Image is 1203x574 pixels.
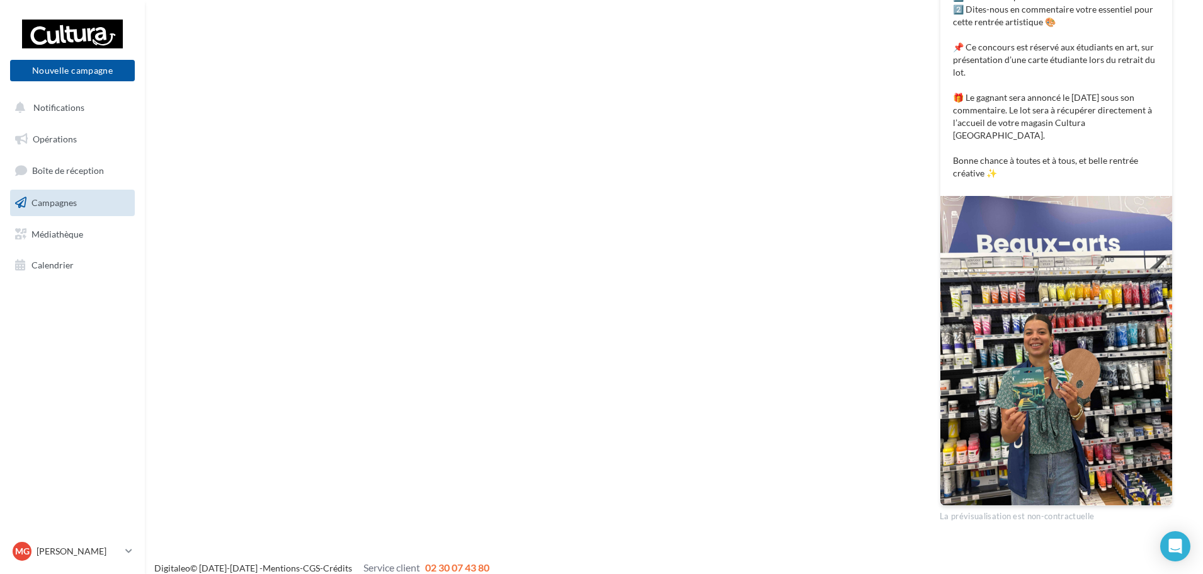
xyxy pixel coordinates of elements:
[8,126,137,152] a: Opérations
[15,545,30,558] span: MG
[31,260,74,270] span: Calendrier
[425,561,489,573] span: 02 30 07 43 80
[31,197,77,208] span: Campagnes
[154,563,190,573] a: Digitaleo
[33,102,84,113] span: Notifications
[1160,531,1190,561] div: Open Intercom Messenger
[8,95,132,121] button: Notifications
[8,221,137,248] a: Médiathèque
[154,563,489,573] span: © [DATE]-[DATE] - - -
[31,228,83,239] span: Médiathèque
[323,563,352,573] a: Crédits
[8,190,137,216] a: Campagnes
[33,134,77,144] span: Opérations
[363,561,420,573] span: Service client
[303,563,320,573] a: CGS
[940,506,1173,522] div: La prévisualisation est non-contractuelle
[37,545,120,558] p: [PERSON_NAME]
[8,157,137,184] a: Boîte de réception
[8,252,137,278] a: Calendrier
[10,60,135,81] button: Nouvelle campagne
[10,539,135,563] a: MG [PERSON_NAME]
[263,563,300,573] a: Mentions
[32,165,104,176] span: Boîte de réception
